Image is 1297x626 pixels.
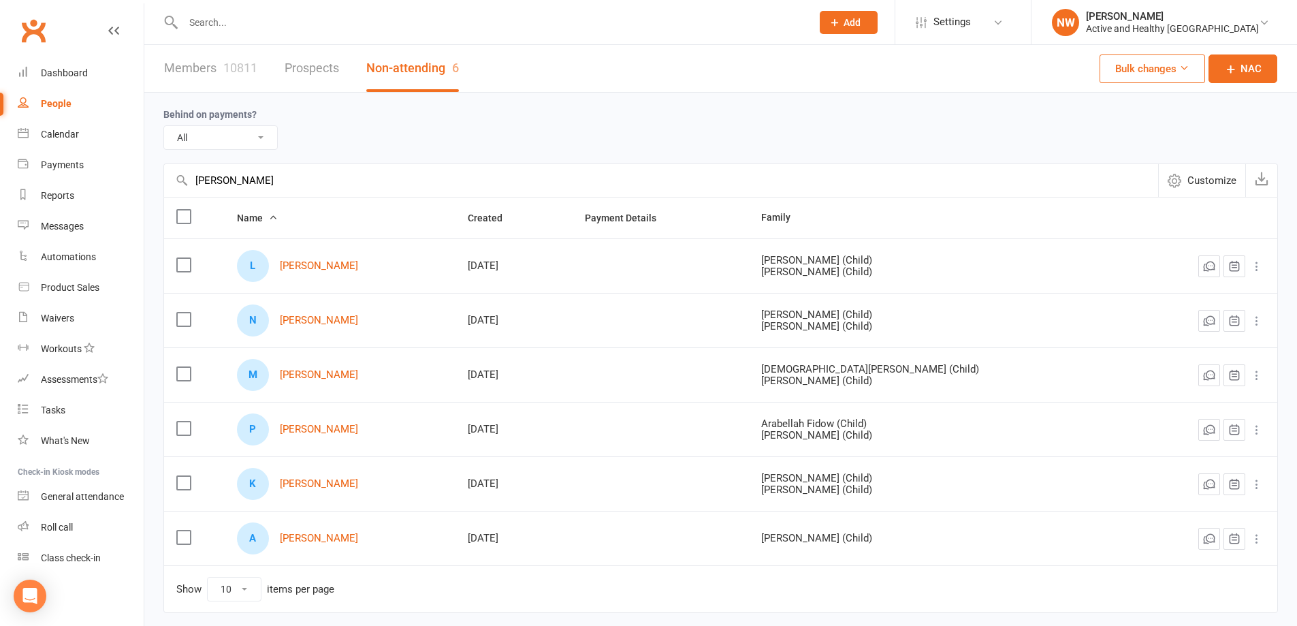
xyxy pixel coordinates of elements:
span: Name [237,213,278,223]
div: Workouts [41,343,82,354]
button: Customize [1158,164,1245,197]
a: Prospects [285,45,339,92]
div: K [237,468,269,500]
a: Tasks [18,395,144,426]
div: [PERSON_NAME] [1086,10,1259,22]
div: NW [1052,9,1079,36]
div: What's New [41,435,90,446]
div: Show [176,577,334,601]
div: [DATE] [468,533,561,544]
a: Product Sales [18,272,144,303]
div: A [237,522,269,554]
div: [PERSON_NAME] (Child) [761,375,1121,387]
button: Add [820,11,878,34]
div: items per page [267,584,334,595]
span: Created [468,213,517,223]
div: [DEMOGRAPHIC_DATA][PERSON_NAME] (Child) [761,364,1121,375]
a: Payments [18,150,144,181]
input: Search... [179,13,802,32]
div: Roll call [41,522,73,533]
span: Add [844,17,861,28]
button: Payment Details [585,210,671,226]
div: [PERSON_NAME] (Child) [761,473,1121,484]
div: Tasks [41,405,65,416]
div: [DATE] [468,315,561,326]
button: Bulk changes [1100,54,1205,83]
a: Messages [18,211,144,242]
a: Members10811 [164,45,257,92]
a: Dashboard [18,58,144,89]
div: M [237,359,269,391]
a: [PERSON_NAME] [280,315,358,326]
div: Reports [41,190,74,201]
span: Payment Details [585,213,671,223]
div: [DATE] [468,260,561,272]
div: [PERSON_NAME] (Child) [761,309,1121,321]
div: People [41,98,71,109]
div: [PERSON_NAME] (Child) [761,266,1121,278]
a: Workouts [18,334,144,364]
div: Open Intercom Messenger [14,580,46,612]
a: People [18,89,144,119]
div: [DATE] [468,369,561,381]
div: Automations [41,251,96,262]
a: NAC [1208,54,1277,83]
div: Calendar [41,129,79,140]
div: General attendance [41,491,124,502]
span: Settings [933,7,971,37]
div: 6 [452,61,459,75]
div: [PERSON_NAME] (Child) [761,430,1121,441]
input: Search by contact name [164,164,1158,197]
div: Arabellah Fidow (Child) [761,418,1121,430]
div: Active and Healthy [GEOGRAPHIC_DATA] [1086,22,1259,35]
a: [PERSON_NAME] [280,478,358,490]
a: [PERSON_NAME] [280,260,358,272]
div: [PERSON_NAME] (Child) [761,484,1121,496]
span: Customize [1187,172,1236,189]
div: [PERSON_NAME] (Child) [761,321,1121,332]
th: Family [749,198,1133,238]
a: Waivers [18,303,144,334]
div: 10811 [223,61,257,75]
a: [PERSON_NAME] [280,424,358,435]
button: Created [468,210,517,226]
a: Clubworx [16,14,50,48]
div: P [237,413,269,445]
a: [PERSON_NAME] [280,369,358,381]
span: NAC [1240,61,1262,77]
div: Dashboard [41,67,88,78]
a: Non-attending6 [366,45,459,92]
a: What's New [18,426,144,456]
div: Messages [41,221,84,232]
div: [PERSON_NAME] (Child) [761,533,1121,544]
div: N [237,304,269,337]
div: Assessments [41,374,108,385]
div: Payments [41,159,84,170]
a: General attendance kiosk mode [18,482,144,512]
div: [DATE] [468,424,561,435]
a: Automations [18,242,144,272]
button: Name [237,210,278,226]
label: Behind on payments? [163,109,257,120]
div: [PERSON_NAME] (Child) [761,255,1121,266]
a: Reports [18,181,144,211]
a: Assessments [18,364,144,395]
a: Calendar [18,119,144,150]
div: Waivers [41,313,74,324]
div: L [237,250,269,282]
div: Class check-in [41,552,101,563]
div: Product Sales [41,282,99,293]
a: [PERSON_NAME] [280,533,358,544]
div: [DATE] [468,478,561,490]
a: Roll call [18,512,144,543]
a: Class kiosk mode [18,543,144,574]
